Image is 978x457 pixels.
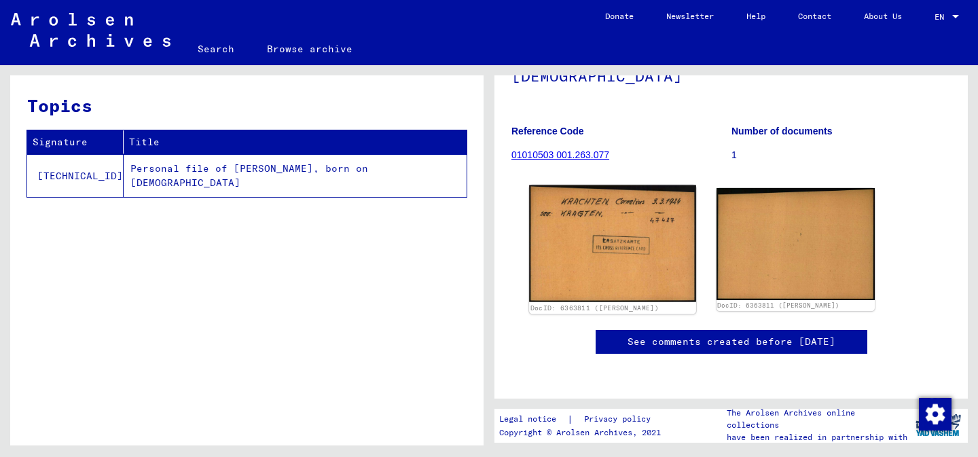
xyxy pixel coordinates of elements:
a: Legal notice [499,412,567,426]
td: [TECHNICAL_ID] [27,154,124,197]
a: 01010503 001.263.077 [511,149,609,160]
p: The Arolsen Archives online collections [727,407,909,431]
a: Privacy policy [573,412,667,426]
b: Number of documents [731,126,833,136]
h3: Topics [27,92,466,119]
a: Browse archive [251,33,369,65]
img: yv_logo.png [913,408,964,442]
a: Search [181,33,251,65]
img: 001.jpg [529,185,695,302]
p: Copyright © Arolsen Archives, 2021 [499,426,667,439]
img: Change consent [919,398,952,431]
a: DocID: 6363811 ([PERSON_NAME]) [717,301,839,309]
span: EN [935,12,949,22]
a: DocID: 6363811 ([PERSON_NAME]) [530,304,659,312]
div: | [499,412,667,426]
p: have been realized in partnership with [727,431,909,443]
th: Signature [27,130,124,154]
p: 1 [731,148,951,162]
td: Personal file of [PERSON_NAME], born on [DEMOGRAPHIC_DATA] [124,154,467,197]
b: Reference Code [511,126,584,136]
img: Arolsen_neg.svg [11,13,170,47]
th: Title [124,130,467,154]
img: 002.jpg [717,188,875,299]
a: See comments created before [DATE] [628,335,835,349]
